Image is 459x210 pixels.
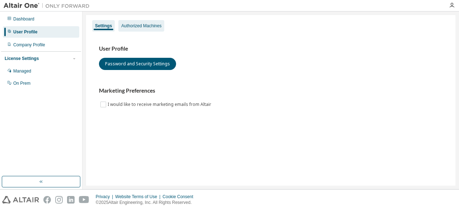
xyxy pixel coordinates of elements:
h3: Marketing Preferences [99,87,443,94]
div: Settings [95,23,112,29]
img: instagram.svg [55,196,63,204]
div: Authorized Machines [121,23,161,29]
img: altair_logo.svg [2,196,39,204]
img: Altair One [4,2,93,9]
div: Cookie Consent [162,194,197,200]
p: © 2025 Altair Engineering, Inc. All Rights Reserved. [96,200,198,206]
div: License Settings [5,56,39,61]
img: youtube.svg [79,196,89,204]
div: Company Profile [13,42,45,48]
div: Website Terms of Use [115,194,162,200]
button: Password and Security Settings [99,58,176,70]
h3: User Profile [99,45,443,52]
div: Managed [13,68,31,74]
img: facebook.svg [43,196,51,204]
div: On Prem [13,80,30,86]
div: User Profile [13,29,37,35]
img: linkedin.svg [67,196,75,204]
div: Privacy [96,194,115,200]
label: I would like to receive marketing emails from Altair [108,100,213,109]
div: Dashboard [13,16,34,22]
